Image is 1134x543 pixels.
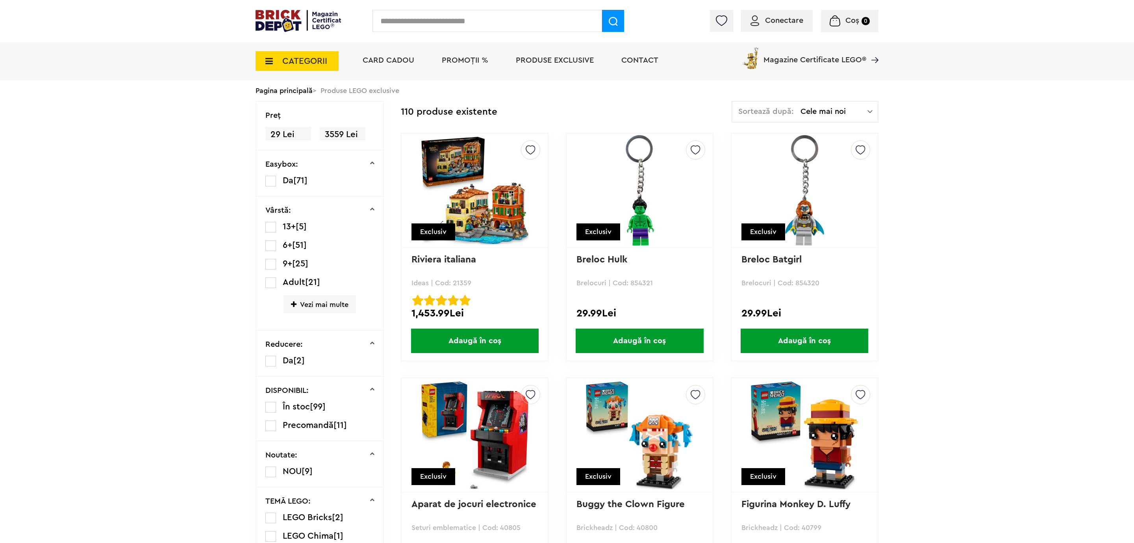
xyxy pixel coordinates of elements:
p: DISPONIBIL: [265,387,309,394]
div: 1,453.99Lei [411,308,538,318]
span: Cele mai noi [800,108,867,115]
p: TEMĂ LEGO: [265,497,311,505]
a: Magazine Certificate LEGO® [866,46,878,54]
span: Vezi mai multe [283,296,356,313]
p: Brickheadz | Cod: 40799 [741,524,868,531]
a: Conectare [750,17,803,24]
a: Breloc Batgirl [741,255,802,264]
a: Adaugă în coș [402,329,548,353]
p: Brelocuri | Cod: 854321 [576,279,703,286]
div: 29.99Lei [741,308,868,318]
a: Adaugă în coș [567,329,713,353]
img: Evaluare cu stele [412,295,423,306]
p: Brickheadz | Cod: 40800 [576,524,703,531]
span: Magazine Certificate LEGO® [763,46,866,64]
span: Da [283,356,293,365]
p: Brelocuri | Cod: 854320 [741,279,868,286]
a: Buggy the Clown Figure [576,500,685,509]
span: [2] [293,356,305,365]
img: Buggy the Clown Figure [584,380,695,490]
p: Reducere: [265,340,303,348]
span: [21] [305,278,320,286]
img: Evaluare cu stele [424,295,435,306]
span: NOU [283,467,302,476]
a: Adaugă în coș [732,329,878,353]
img: Breloc Batgirl [762,135,847,245]
span: 3559 Lei [320,127,365,142]
div: Exclusiv [741,468,785,485]
p: Preţ [265,112,281,119]
a: Pagina principală [256,87,313,94]
span: Adaugă în coș [411,329,539,353]
span: 13+ [283,222,296,231]
div: Exclusiv [576,468,620,485]
span: În stoc [283,402,310,411]
p: Noutate: [265,451,297,459]
span: [2] [332,513,343,522]
span: Precomandă [283,421,334,430]
span: Adaugă în coș [741,329,868,353]
a: Card Cadou [363,56,414,64]
span: Adult [283,278,305,286]
div: Exclusiv [411,223,455,240]
div: Exclusiv [576,223,620,240]
span: CATEGORII [282,57,327,65]
p: Ideas | Cod: 21359 [411,279,538,286]
img: Aparat de jocuri electronice [420,380,530,490]
span: Coș [845,17,859,24]
img: Evaluare cu stele [460,295,471,306]
span: 29 Lei [265,127,311,142]
img: Evaluare cu stele [448,295,459,306]
span: 6+ [283,241,292,249]
span: 9+ [283,259,292,268]
span: [1] [334,532,343,540]
a: PROMOȚII % [442,56,488,64]
div: 110 produse existente [401,101,497,123]
img: Riviera italiana [420,135,530,245]
span: [25] [292,259,308,268]
span: [11] [334,421,347,430]
div: 29.99Lei [576,308,703,318]
small: 0 [862,17,870,25]
span: Sortează după: [738,108,794,115]
span: Adaugă în coș [576,329,703,353]
img: Figurina Monkey D. Luffy [749,380,860,490]
a: Riviera italiana [411,255,476,264]
span: Da [283,176,293,185]
p: Easybox: [265,160,298,168]
div: Exclusiv [741,223,785,240]
div: Exclusiv [411,468,455,485]
a: Contact [621,56,658,64]
span: [9] [302,467,313,476]
a: Figurina Monkey D. Luffy [741,500,850,509]
span: LEGO Chima [283,532,334,540]
a: Breloc Hulk [576,255,627,264]
p: Vârstă: [265,206,291,214]
img: Evaluare cu stele [436,295,447,306]
a: Produse exclusive [516,56,594,64]
span: [71] [293,176,308,185]
p: Seturi emblematice | Cod: 40805 [411,524,538,531]
span: [51] [292,241,307,249]
img: Breloc Hulk [608,135,671,245]
div: > Produse LEGO exclusive [256,80,878,101]
span: [99] [310,402,326,411]
span: [5] [296,222,307,231]
span: Conectare [765,17,803,24]
span: LEGO Bricks [283,513,332,522]
a: Aparat de jocuri electronice [411,500,536,509]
